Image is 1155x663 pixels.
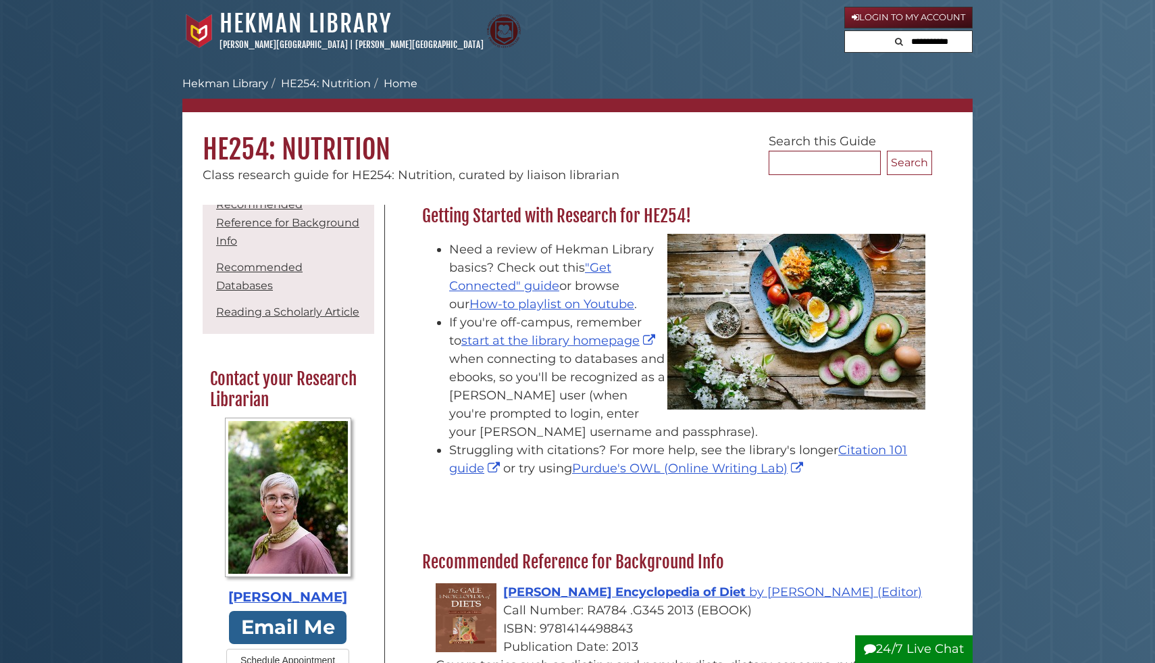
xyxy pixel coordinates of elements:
[220,9,392,39] a: Hekman Library
[449,441,925,478] li: Struggling with citations? For more help, see the library's longer or try using
[182,112,973,166] h1: HE254: Nutrition
[449,314,925,441] li: If you're off-campus, remember to when connecting to databases and ebooks, so you'll be recognize...
[767,585,922,599] span: [PERSON_NAME] (Editor)
[855,635,973,663] button: 24/7 Live Chat
[503,585,922,599] a: [PERSON_NAME] Encyclopedia of Diet by [PERSON_NAME] (Editor)
[469,297,634,312] a: How-to playlist on Youtube
[887,151,932,175] button: Search
[182,14,216,48] img: Calvin University
[487,14,521,48] img: Calvin Theological Seminary
[203,168,619,182] span: Class research guide for HE254: Nutrition, curated by liaison librarian
[220,39,348,50] a: [PERSON_NAME][GEOGRAPHIC_DATA]
[895,37,903,46] i: Search
[355,39,484,50] a: [PERSON_NAME][GEOGRAPHIC_DATA]
[449,260,611,293] a: "Get Connected" guide
[182,76,973,112] nav: breadcrumb
[415,205,932,227] h2: Getting Started with Research for HE254!
[225,418,351,577] img: Profile Photo
[449,241,925,314] li: Need a review of Hekman Library basics? Check out this or browse our .
[182,77,268,90] a: Hekman Library
[210,587,365,608] div: [PERSON_NAME]
[749,585,764,599] span: by
[891,31,907,49] button: Search
[281,77,371,90] a: HE254: Nutrition
[436,620,925,638] div: ISBN: 9781414498843
[216,261,303,292] a: Recommended Databases
[436,601,925,620] div: Call Number: RA784 .G345 2013 (EBOOK)
[572,461,806,476] a: Purdue's OWL (Online Writing Lab)
[210,418,365,608] a: Profile Photo [PERSON_NAME]
[216,305,359,318] a: Reading a Scholarly Article
[216,198,359,247] a: Recommended Reference for Background Info
[461,333,659,348] a: start at the library homepage
[449,443,907,476] a: Citation 101 guide
[350,39,353,50] span: |
[229,611,346,644] a: Email Me
[436,638,925,656] div: Publication Date: 2013
[203,368,372,411] h2: Contact your Research Librarian
[415,551,932,573] h2: Recommended Reference for Background Info
[371,76,417,92] li: Home
[844,7,973,28] a: Login to My Account
[503,585,746,599] span: [PERSON_NAME] Encyclopedia of Diet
